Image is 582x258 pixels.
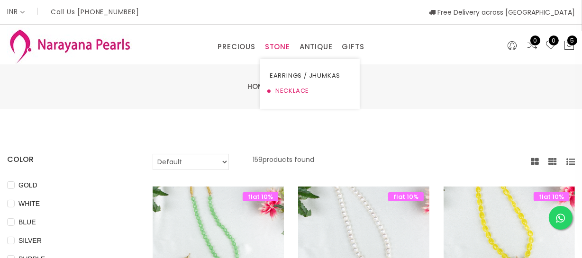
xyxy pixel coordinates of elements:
a: 0 [545,40,556,52]
a: NECKLACE [270,83,350,98]
span: Free Delivery across [GEOGRAPHIC_DATA] [429,8,575,17]
span: flat 10% [534,192,569,201]
a: STONE [265,40,290,54]
span: 0 [530,36,540,45]
span: GOLD [15,180,41,190]
a: ANTIQUE [300,40,333,54]
span: 5 [567,36,577,45]
a: EARRINGS / JHUMKAS [270,68,350,83]
span: SILVER [15,235,45,246]
button: 5 [564,40,575,52]
a: Home [247,81,268,91]
span: flat 10% [388,192,424,201]
a: PRECIOUS [218,40,255,54]
span: 0 [549,36,559,45]
h4: COLOR [7,154,124,165]
span: flat 10% [243,192,278,201]
a: GIFTS [342,40,364,54]
p: 159 products found [253,154,314,170]
a: 0 [527,40,538,52]
p: Call Us [PHONE_NUMBER] [51,9,139,15]
span: WHITE [15,198,44,209]
span: BLUE [15,217,40,227]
